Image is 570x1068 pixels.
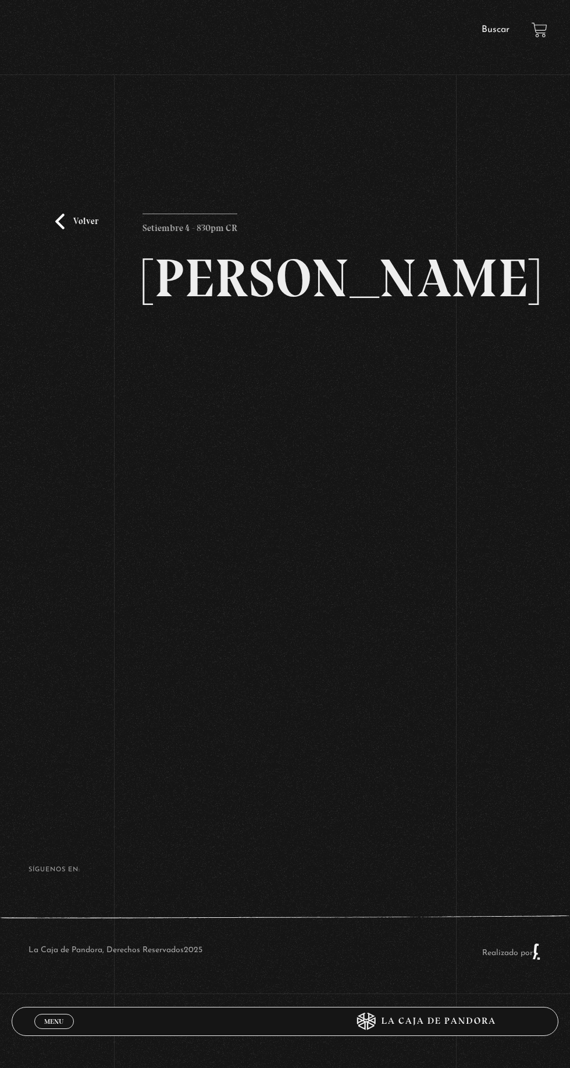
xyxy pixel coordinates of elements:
p: La Caja de Pandora, Derechos Reservados 2025 [28,943,202,960]
p: Setiembre 4 - 830pm CR [142,214,237,237]
iframe: Dailymotion video player – MARIA GABRIELA PROGRAMA [142,322,427,482]
a: Realizado por [482,949,541,957]
a: Buscar [482,25,510,34]
a: Volver [55,214,98,229]
h2: [PERSON_NAME] [142,251,427,305]
h4: SÍguenos en: [28,867,541,873]
a: View your shopping cart [532,22,547,38]
span: Menu [44,1018,63,1025]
